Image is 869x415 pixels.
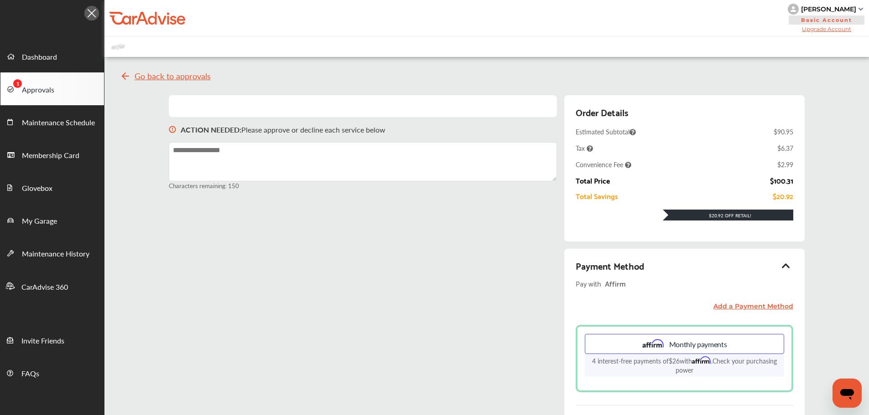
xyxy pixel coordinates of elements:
[788,26,865,32] span: Upgrade Account
[181,124,241,135] b: ACTION NEEDED :
[788,4,799,15] img: knH8PDtVvWoAbQRylUukY18CTiRevjo20fAtgn5MLBQj4uumYvk2MzTtcAIzfGAtb1XOLVMAvhLuqoNAbL4reqehy0jehNKdM...
[22,215,57,227] span: My Garage
[21,282,68,293] span: CarAdvise 360
[169,181,557,190] small: Characters remaining: 150
[576,127,636,136] span: Estimated Subtotal
[663,212,793,219] div: $20.92 Off Retail!
[605,277,719,289] div: Affirm
[669,356,680,365] span: $26
[0,204,104,236] a: My Garage
[181,124,385,135] p: Please approve or decline each service below
[576,160,631,169] span: Convenience Fee
[773,192,793,200] div: $20.92
[576,258,793,273] div: Payment Method
[713,302,793,310] a: Add a Payment Method
[0,171,104,204] a: Glovebox
[777,143,793,153] div: $6.37
[22,117,95,129] span: Maintenance Schedule
[0,40,104,72] a: Dashboard
[22,150,79,162] span: Membership Card
[21,335,64,347] span: Invite Friends
[585,334,784,354] div: Monthly payments
[0,72,104,105] a: Approvals
[22,248,89,260] span: Maintenance History
[585,354,784,377] p: 4 interest-free payments of with .
[576,143,593,153] span: Tax
[22,183,52,195] span: Glovebox
[111,41,125,52] img: placeholder_car.fcab19be.svg
[801,5,856,13] div: [PERSON_NAME]
[676,356,777,374] a: Check your purchasing power - Learn more about Affirm Financing (opens in modal)
[120,71,131,82] img: svg+xml;base64,PHN2ZyB4bWxucz0iaHR0cDovL3d3dy53My5vcmcvMjAwMC9zdmciIHdpZHRoPSIyNCIgaGVpZ2h0PSIyNC...
[859,8,863,10] img: sCxJUJ+qAmfqhQGDUl18vwLg4ZYJ6CxN7XmbOMBAAAAAElFTkSuQmCC
[169,117,176,142] img: svg+xml;base64,PHN2ZyB3aWR0aD0iMTYiIGhlaWdodD0iMTciIHZpZXdCb3g9IjAgMCAxNiAxNyIgZmlsbD0ibm9uZSIgeG...
[576,176,610,184] div: Total Price
[21,368,39,380] span: FAQs
[576,277,601,289] span: Pay with
[0,236,104,269] a: Maintenance History
[774,127,793,136] div: $90.95
[789,15,864,25] span: Basic Account
[135,72,211,81] span: Go back to approvals
[777,160,793,169] div: $2.99
[22,51,57,63] span: Dashboard
[576,192,618,200] div: Total Savings
[84,6,99,20] img: Icon.5fd9dcc7.svg
[0,105,104,138] a: Maintenance Schedule
[576,104,628,120] div: Order Details
[642,338,664,349] img: affirm.ee73cc9f.svg
[770,176,793,184] div: $100.31
[692,356,711,364] span: Affirm
[22,84,54,96] span: Approvals
[833,379,862,408] iframe: Button to launch messaging window
[0,138,104,171] a: Membership Card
